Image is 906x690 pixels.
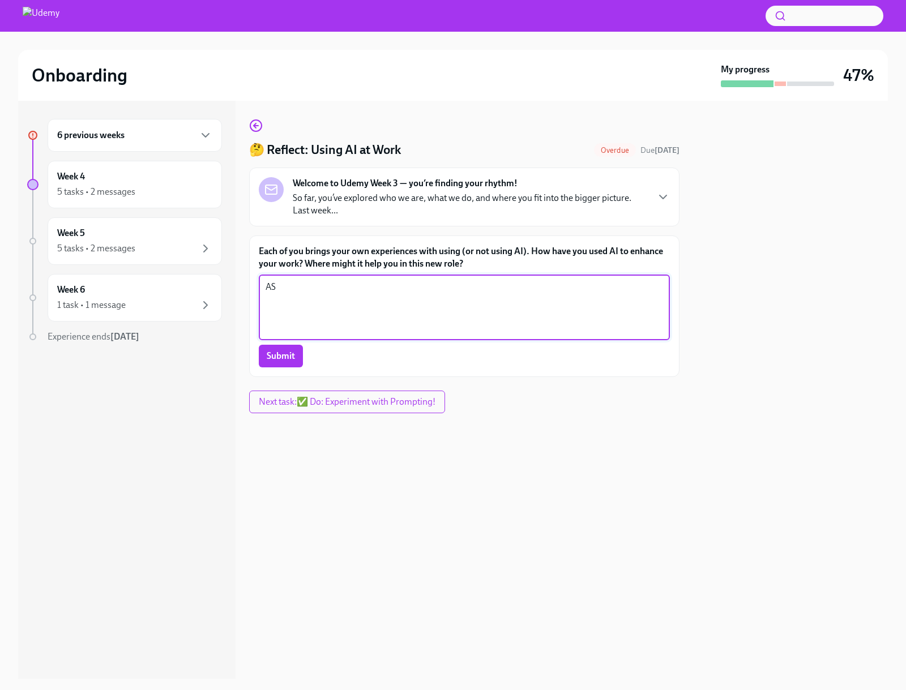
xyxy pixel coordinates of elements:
[48,119,222,152] div: 6 previous weeks
[640,145,679,155] span: Due
[721,63,770,76] strong: My progress
[249,142,401,158] h4: 🤔 Reflect: Using AI at Work
[259,345,303,367] button: Submit
[267,350,295,362] span: Submit
[27,274,222,322] a: Week 61 task • 1 message
[293,177,518,190] strong: Welcome to Udemy Week 3 — you’re finding your rhythm!
[57,227,85,239] h6: Week 5
[110,331,139,342] strong: [DATE]
[594,146,636,155] span: Overdue
[57,170,85,183] h6: Week 4
[57,284,85,296] h6: Week 6
[23,7,59,25] img: Udemy
[266,280,663,335] textarea: AS
[293,192,647,217] p: So far, you’ve explored who we are, what we do, and where you fit into the bigger picture. Last w...
[640,145,679,156] span: August 17th, 2025 10:00
[27,161,222,208] a: Week 45 tasks • 2 messages
[57,242,135,255] div: 5 tasks • 2 messages
[27,217,222,265] a: Week 55 tasks • 2 messages
[57,129,125,142] h6: 6 previous weeks
[259,396,435,408] span: Next task : ✅ Do: Experiment with Prompting!
[843,65,874,85] h3: 47%
[57,186,135,198] div: 5 tasks • 2 messages
[655,145,679,155] strong: [DATE]
[48,331,139,342] span: Experience ends
[259,245,670,270] label: Each of you brings your own experiences with using (or not using AI). How have you used AI to enh...
[32,64,127,87] h2: Onboarding
[57,299,126,311] div: 1 task • 1 message
[249,391,445,413] button: Next task:✅ Do: Experiment with Prompting!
